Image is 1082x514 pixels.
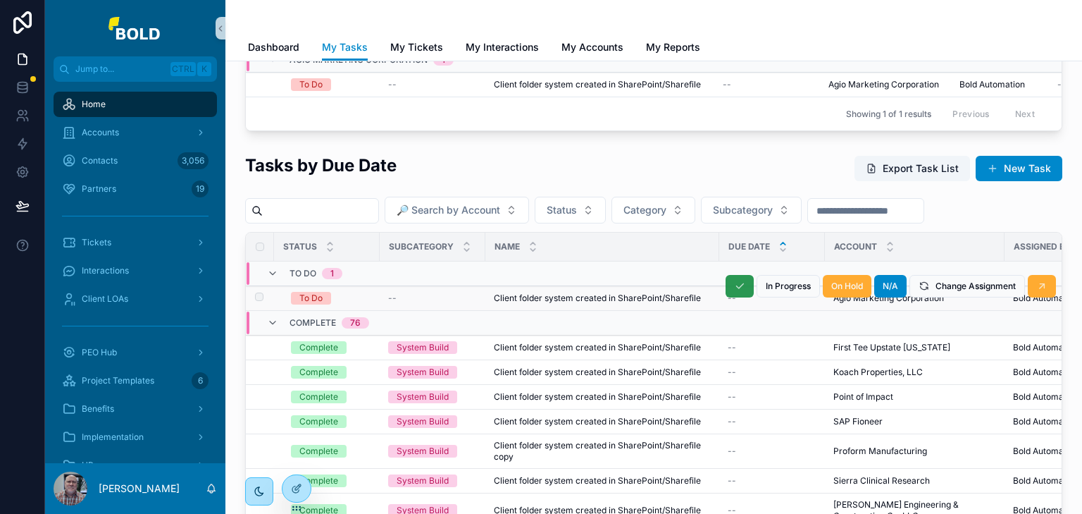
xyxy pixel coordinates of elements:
a: Bold Automation [959,79,1048,90]
span: My Tasks [322,40,368,54]
span: Implementation [82,432,144,443]
span: Change Assignment [935,281,1016,292]
span: Bold Automation [1013,446,1078,457]
div: Complete [299,391,338,403]
span: Benefits [82,403,114,415]
a: System Build [388,415,477,428]
div: Complete [299,475,338,487]
a: -- [728,367,816,378]
button: Export Task List [854,156,970,181]
span: Bold Automation [959,79,1025,90]
a: HR [54,453,217,478]
a: My Interactions [466,35,539,63]
span: Showing 1 of 1 results [846,109,931,120]
span: K [199,63,210,75]
a: System Build [388,475,477,487]
span: Status [283,241,317,252]
a: Koach Properties, LLC [833,367,996,378]
a: Complete [291,391,371,403]
a: Implementation [54,424,217,450]
span: My Tickets [390,40,443,54]
a: Complete [291,445,371,458]
a: Complete [291,475,371,487]
div: System Build [397,366,449,379]
a: Client folder system created in SharePoint/Sharefile [494,475,711,487]
span: Bold Automation [1013,342,1078,353]
span: -- [388,293,397,304]
a: Accounts [54,120,217,145]
span: Complete [290,317,336,329]
div: 19 [192,180,209,197]
span: Client LOAs [82,293,128,305]
a: To Do [291,78,371,91]
span: Subcategory [713,203,773,217]
span: Project Templates [82,375,154,386]
span: Contacts [82,155,118,166]
button: Select Button [385,197,529,224]
a: Client LOAs [54,286,217,312]
span: Client folder system created in SharePoint/Sharefile [494,475,701,487]
button: In Progress [757,275,820,298]
span: Partners [82,183,116,195]
p: [PERSON_NAME] [99,482,180,496]
a: PEO Hub [54,340,217,365]
span: Status [547,203,577,217]
a: New Task [976,156,1062,181]
span: Subcategory [389,241,454,252]
span: -- [728,367,736,378]
span: -- [728,475,736,487]
div: System Build [397,475,449,487]
span: Agio Marketing Corporation [828,79,939,90]
a: Complete [291,366,371,379]
div: Complete [299,341,338,354]
a: Client folder system created in SharePoint/Sharefile copy [494,440,711,463]
a: Point of Impact [833,391,996,403]
div: System Build [397,445,449,458]
span: N/A [883,281,898,292]
span: Jump to... [75,63,165,75]
div: 3,056 [178,152,209,169]
span: First Tee Upstate [US_STATE] [833,342,950,353]
a: Complete [291,415,371,428]
span: Account [834,241,877,252]
span: Client folder system created in SharePoint/Sharefile [494,367,701,378]
a: -- [728,293,816,304]
div: scrollable content [45,82,225,463]
a: Agio Marketing Corporation [828,79,943,90]
span: In Progress [766,281,811,292]
span: My Interactions [466,40,539,54]
span: Client folder system created in SharePoint/Sharefile [494,293,701,304]
h2: Tasks by Due Date [245,154,397,177]
span: Bold Automation [1013,475,1078,487]
a: -- [388,79,477,90]
div: Complete [299,445,338,458]
span: Tickets [82,237,111,248]
img: App logo [108,17,162,39]
span: Ctrl [170,62,196,76]
span: My Reports [646,40,700,54]
span: Home [82,99,106,110]
span: Bold Automation [1013,391,1078,403]
a: SAP Fioneer [833,416,996,427]
div: System Build [397,341,449,354]
span: -- [728,416,736,427]
span: Bold Automation [1013,367,1078,378]
a: Client folder system created in SharePoint/Sharefile [494,79,706,90]
span: Client folder system created in SharePoint/Sharefile [494,416,701,427]
a: My Tasks [322,35,368,61]
div: 6 [192,372,209,389]
a: System Build [388,445,477,458]
button: Jump to...CtrlK [54,56,217,82]
button: Change Assignment [909,275,1025,298]
a: Complete [291,341,371,354]
a: Project Templates6 [54,368,217,393]
a: -- [728,446,816,457]
a: First Tee Upstate [US_STATE] [833,342,996,353]
a: Partners19 [54,176,217,202]
span: HR [82,460,94,471]
a: Client folder system created in SharePoint/Sharefile [494,416,711,427]
a: Home [54,92,217,117]
span: -- [728,391,736,403]
a: -- [728,416,816,427]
